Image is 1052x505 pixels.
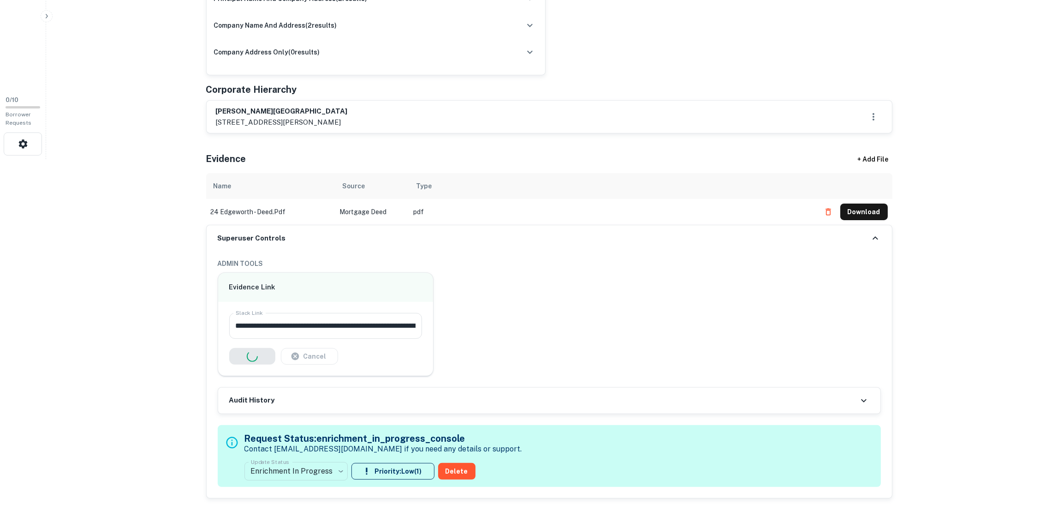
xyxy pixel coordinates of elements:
[840,204,888,220] button: Download
[6,96,18,103] span: 0 / 10
[206,83,297,96] h5: Corporate Hierarchy
[236,309,263,317] label: Slack Link
[1006,431,1052,475] iframe: Chat Widget
[335,199,409,225] td: Mortgage Deed
[206,199,335,225] td: 24 edgeworth - deed.pdf
[206,152,246,166] h5: Evidence
[335,173,409,199] th: Source
[214,180,232,192] div: Name
[218,233,286,244] h6: Superuser Controls
[216,117,348,128] p: [STREET_ADDRESS][PERSON_NAME]
[351,463,434,480] button: Priority:Low(1)
[214,20,337,30] h6: company name and address ( 2 results)
[206,173,335,199] th: Name
[409,173,815,199] th: Type
[343,180,365,192] div: Source
[206,173,892,225] div: scrollable content
[409,199,815,225] td: pdf
[244,444,522,455] p: Contact [EMAIL_ADDRESS][DOMAIN_NAME] if you need any details or support.
[214,47,320,57] h6: company address only ( 0 results)
[244,458,348,484] div: Enrichment In Progress
[416,180,432,192] div: Type
[251,458,289,466] label: Update Status
[438,463,475,480] button: Delete
[229,282,422,293] h6: Evidence Link
[218,259,881,269] h6: ADMIN TOOLS
[216,106,348,117] h6: [PERSON_NAME][GEOGRAPHIC_DATA]
[841,151,905,168] div: + Add File
[229,395,275,406] h6: Audit History
[6,111,31,126] span: Borrower Requests
[244,432,522,445] h5: Request Status: enrichment_in_progress_console
[820,204,837,219] button: Delete file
